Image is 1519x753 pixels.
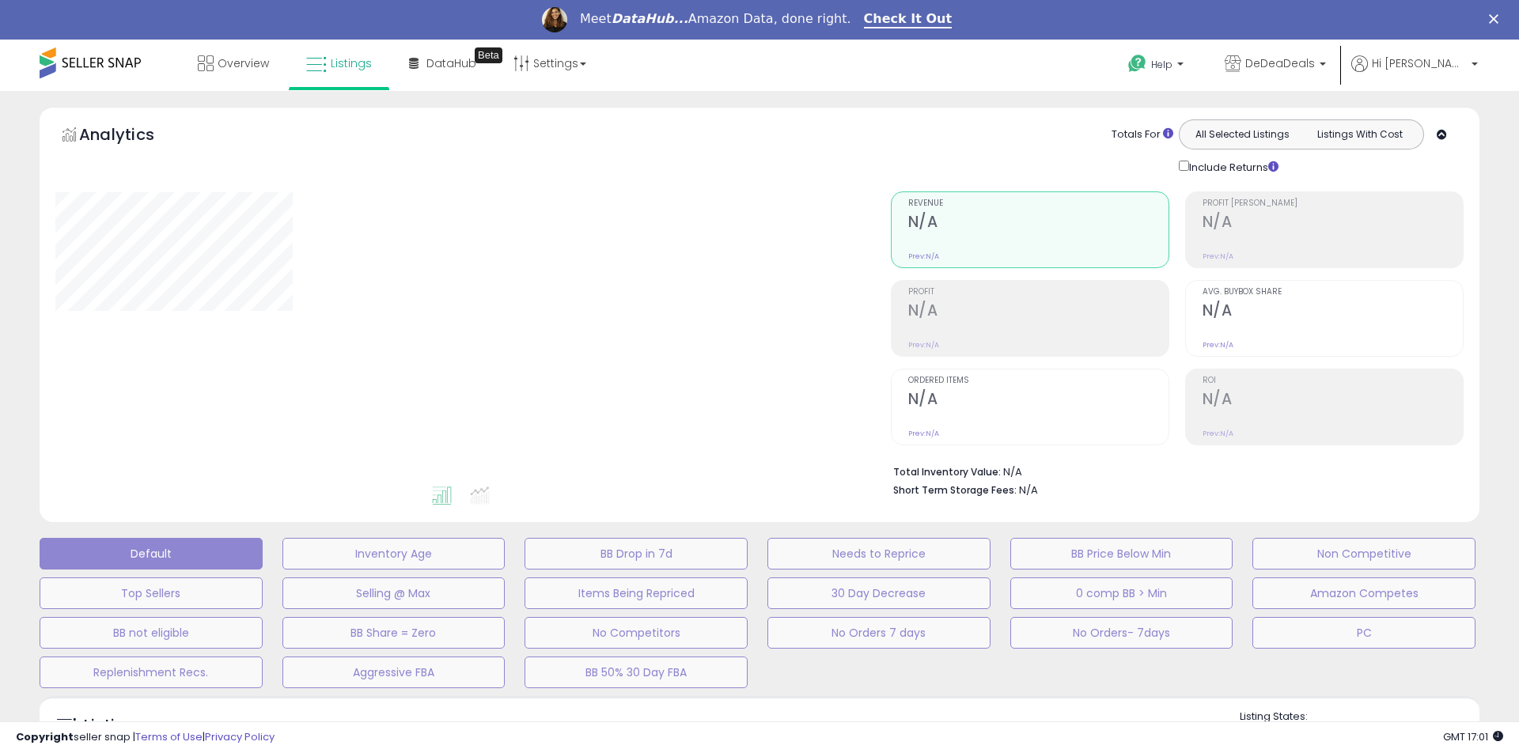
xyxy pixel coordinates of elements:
button: Default [40,538,263,569]
b: Total Inventory Value: [893,465,1001,479]
a: Settings [502,40,598,87]
h5: Analytics [79,123,185,149]
div: Totals For [1112,127,1173,142]
i: DataHub... [612,11,688,26]
a: DeDeaDeals [1213,40,1338,91]
small: Prev: N/A [908,340,939,350]
button: BB not eligible [40,617,263,649]
button: No Orders- 7days [1010,617,1233,649]
a: Check It Out [864,11,953,28]
strong: Copyright [16,729,74,744]
a: Help [1116,42,1199,91]
span: Profit [PERSON_NAME] [1203,199,1463,208]
button: Top Sellers [40,577,263,609]
h2: N/A [1203,213,1463,234]
button: Listings With Cost [1301,124,1419,145]
button: PC [1252,617,1475,649]
div: Tooltip anchor [475,47,502,63]
button: BB Drop in 7d [525,538,748,569]
span: Hi [PERSON_NAME] [1372,55,1467,71]
a: Listings [294,40,384,87]
li: N/A [893,461,1452,480]
button: BB 50% 30 Day FBA [525,657,748,688]
button: Replenishment Recs. [40,657,263,688]
span: Avg. Buybox Share [1203,288,1463,297]
b: Short Term Storage Fees: [893,483,1017,497]
span: Listings [331,55,372,71]
button: Non Competitive [1252,538,1475,569]
span: Revenue [908,199,1169,208]
button: 0 comp BB > Min [1010,577,1233,609]
button: BB Share = Zero [282,617,506,649]
h2: N/A [908,301,1169,323]
span: Help [1151,58,1172,71]
small: Prev: N/A [1203,429,1233,438]
span: ROI [1203,376,1463,385]
span: DataHub [426,55,476,71]
small: Prev: N/A [1203,340,1233,350]
button: Inventory Age [282,538,506,569]
button: No Orders 7 days [767,617,991,649]
span: Overview [218,55,269,71]
small: Prev: N/A [908,252,939,261]
small: Prev: N/A [908,429,939,438]
span: DeDeaDeals [1245,55,1315,71]
button: Items Being Repriced [525,577,748,609]
button: All Selected Listings [1184,124,1301,145]
a: Hi [PERSON_NAME] [1351,55,1478,91]
div: Close [1489,14,1505,24]
h2: N/A [1203,390,1463,411]
span: Profit [908,288,1169,297]
button: BB Price Below Min [1010,538,1233,569]
div: Include Returns [1167,157,1297,176]
div: seller snap | | [16,730,275,745]
button: Amazon Competes [1252,577,1475,609]
i: Get Help [1127,54,1147,74]
button: Selling @ Max [282,577,506,609]
a: DataHub [397,40,488,87]
small: Prev: N/A [1203,252,1233,261]
h2: N/A [908,213,1169,234]
img: Profile image for Georgie [542,7,567,32]
button: Needs to Reprice [767,538,991,569]
div: Meet Amazon Data, done right. [580,11,851,27]
button: 30 Day Decrease [767,577,991,609]
span: N/A [1019,482,1038,498]
a: Overview [186,40,281,87]
h2: N/A [1203,301,1463,323]
span: Ordered Items [908,376,1169,385]
h2: N/A [908,390,1169,411]
button: Aggressive FBA [282,657,506,688]
button: No Competitors [525,617,748,649]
